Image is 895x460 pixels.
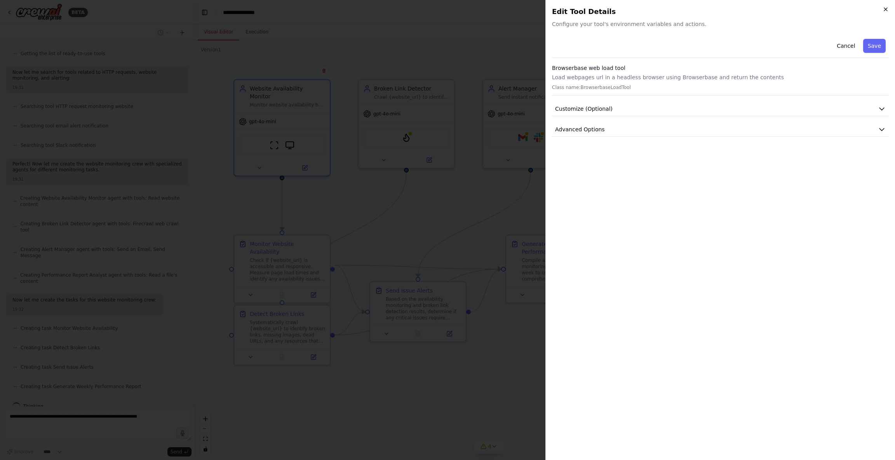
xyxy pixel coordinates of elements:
button: Cancel [832,39,860,53]
button: Customize (Optional) [552,102,889,116]
span: Advanced Options [555,125,605,133]
button: Advanced Options [552,122,889,137]
p: Class name: BrowserbaseLoadTool [552,84,889,91]
p: Load webpages url in a headless browser using Browserbase and return the contents [552,73,889,81]
button: Save [863,39,886,53]
span: Configure your tool's environment variables and actions. [552,20,889,28]
span: Customize (Optional) [555,105,613,113]
h3: Browserbase web load tool [552,64,889,72]
h2: Edit Tool Details [552,6,889,17]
